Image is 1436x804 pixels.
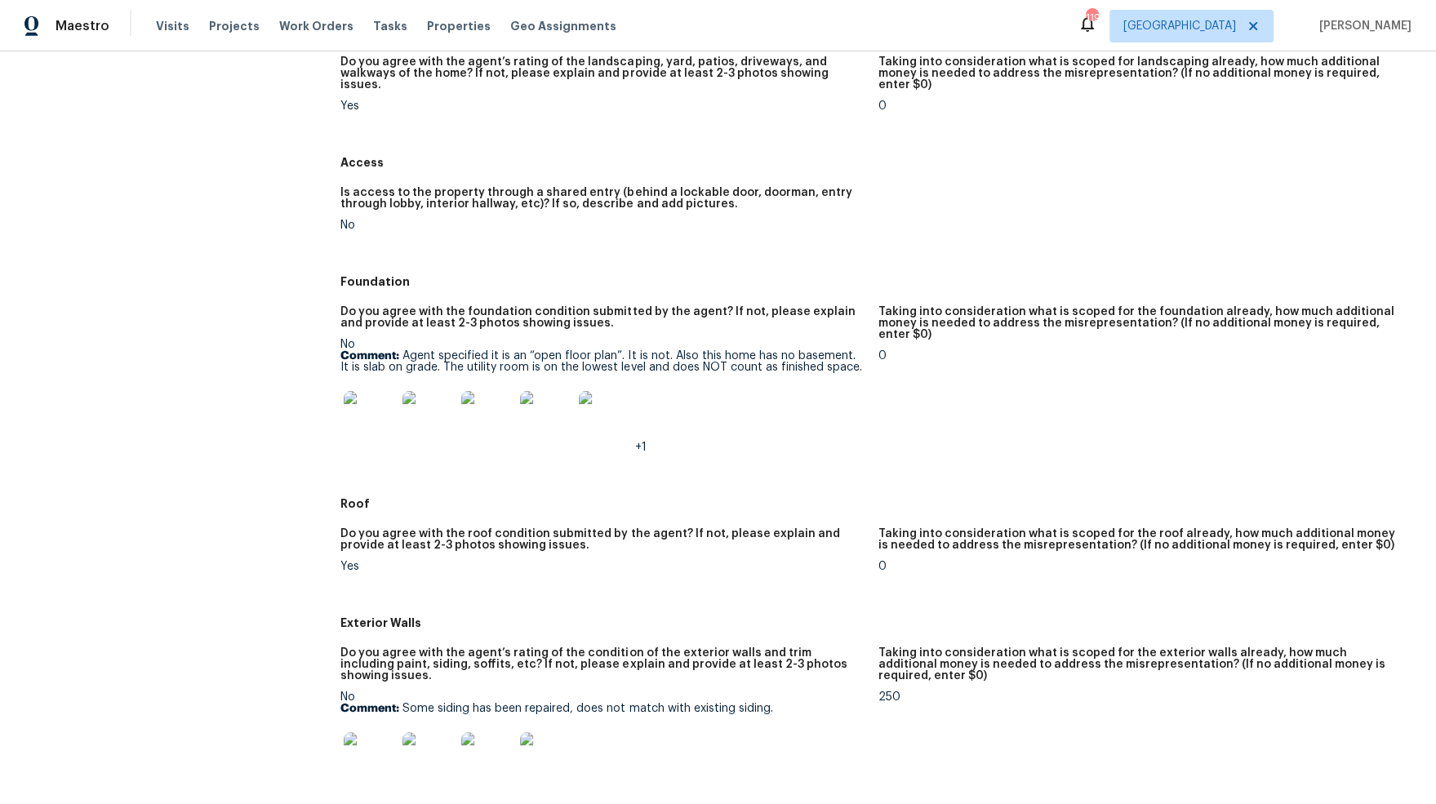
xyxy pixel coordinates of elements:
[1123,18,1236,34] span: [GEOGRAPHIC_DATA]
[878,528,1403,551] h5: Taking into consideration what is scoped for the roof already, how much additional money is neede...
[340,273,1416,290] h5: Foundation
[427,18,491,34] span: Properties
[634,442,646,453] span: +1
[340,350,399,362] b: Comment:
[56,18,109,34] span: Maestro
[156,18,189,34] span: Visits
[340,691,865,794] div: No
[340,306,865,329] h5: Do you agree with the foundation condition submitted by the agent? If not, please explain and pro...
[340,100,865,112] div: Yes
[1086,10,1097,26] div: 119
[878,100,1403,112] div: 0
[209,18,260,34] span: Projects
[878,561,1403,572] div: 0
[340,528,865,551] h5: Do you agree with the roof condition submitted by the agent? If not, please explain and provide a...
[340,703,399,714] b: Comment:
[340,187,865,210] h5: Is access to the property through a shared entry (behind a lockable door, doorman, entry through ...
[878,691,1403,703] div: 250
[510,18,616,34] span: Geo Assignments
[373,20,407,32] span: Tasks
[878,647,1403,682] h5: Taking into consideration what is scoped for the exterior walls already, how much additional mone...
[340,220,865,231] div: No
[1313,18,1412,34] span: [PERSON_NAME]
[878,350,1403,362] div: 0
[340,703,865,714] p: Some siding has been repaired, does not match with existing siding.
[340,154,1416,171] h5: Access
[340,615,1416,631] h5: Exterior Walls
[340,350,865,373] p: Agent specified it is an “open floor plan”. It is not. Also this home has no basement. It is slab...
[878,306,1403,340] h5: Taking into consideration what is scoped for the foundation already, how much additional money is...
[340,56,865,91] h5: Do you agree with the agent’s rating of the landscaping, yard, patios, driveways, and walkways of...
[279,18,353,34] span: Work Orders
[340,561,865,572] div: Yes
[340,647,865,682] h5: Do you agree with the agent’s rating of the condition of the exterior walls and trim including pa...
[878,56,1403,91] h5: Taking into consideration what is scoped for landscaping already, how much additional money is ne...
[340,339,865,453] div: No
[340,495,1416,512] h5: Roof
